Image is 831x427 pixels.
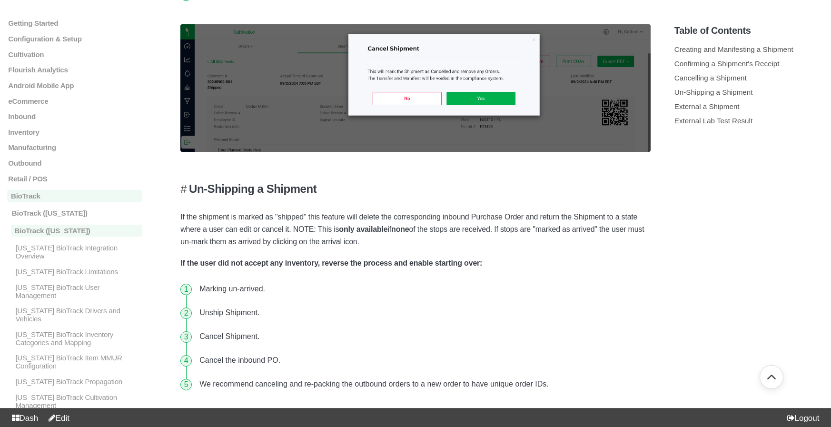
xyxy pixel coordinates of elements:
[7,354,142,370] a: [US_STATE] BioTrack Item MMUR Configuration
[7,174,142,182] a: Retail / POS
[14,244,142,260] p: [US_STATE] BioTrack Integration Overview
[7,307,142,323] a: [US_STATE] BioTrack Drivers and Vehicles
[674,60,780,68] a: Confirming a Shipment's Receipt
[14,354,142,370] p: [US_STATE] BioTrack Item MMUR Configuration
[14,393,142,409] p: [US_STATE] BioTrack Cultivation Management
[674,45,793,53] a: Creating and Manifesting a Shipment
[196,277,651,301] li: Marking un-arrived.
[7,377,142,386] a: [US_STATE] BioTrack Propagation
[674,74,747,82] a: Cancelling a Shipment
[14,307,142,323] p: [US_STATE] BioTrack Drivers and Vehicles
[7,159,142,167] a: Outbound
[8,414,38,423] a: Dash
[7,268,142,276] a: [US_STATE] BioTrack Limitations
[7,81,142,89] a: Android Mobile App
[391,225,409,233] strong: none
[7,393,142,409] a: [US_STATE] BioTrack Cultivation Management
[7,112,142,120] a: Inbound
[7,35,142,43] a: Configuration & Setup
[14,283,142,299] p: [US_STATE] BioTrack User Management
[196,348,651,372] li: Cancel the inbound PO.
[7,143,142,151] a: Manufacturing
[7,128,142,136] a: Inventory
[674,25,824,36] h5: Table of Contents
[339,225,387,233] strong: only available
[760,365,783,389] button: Go back to top of document
[7,330,142,347] a: [US_STATE] BioTrack Inventory Categories and Mapping
[180,259,482,267] strong: If the user did not accept any inventory, reverse the process and enable starting over:
[674,88,753,96] a: Un-Shipping a Shipment
[14,330,142,347] p: [US_STATE] BioTrack Inventory Categories and Mapping
[7,190,142,202] a: BioTrack
[7,283,142,299] a: [US_STATE] BioTrack User Management
[7,97,142,105] a: eCommerce
[180,182,651,196] h4: Un-Shipping a Shipment
[196,301,651,325] li: Unship Shipment.
[196,372,651,396] li: We recommend canceling and re-packing the outbound orders to a new order to have unique order IDs.
[7,66,142,74] a: Flourish Analytics
[7,19,142,27] a: Getting Started
[196,325,651,348] li: Cancel Shipment.
[674,117,752,125] a: External Lab Test Result
[11,225,143,237] p: BioTrack ([US_STATE])
[180,211,651,248] p: If the shipment is marked as "shipped" this feature will delete the corresponding inbound Purchas...
[14,377,142,386] p: [US_STATE] BioTrack Propagation
[14,268,142,276] p: [US_STATE] BioTrack Limitations
[7,225,142,237] a: BioTrack ([US_STATE])
[7,50,142,58] a: Cultivation
[674,102,740,110] a: External a Shipment
[7,244,142,260] a: [US_STATE] BioTrack Integration Overview
[180,24,651,152] img: image.png
[674,10,824,413] section: Table of Contents
[7,209,142,217] a: BioTrack ([US_STATE])
[11,209,143,217] p: BioTrack ([US_STATE])
[44,414,69,423] a: Edit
